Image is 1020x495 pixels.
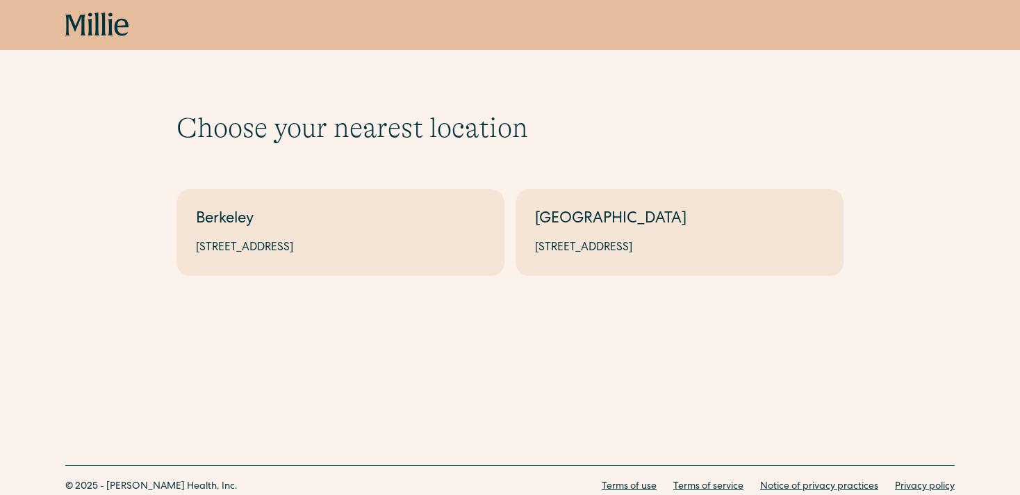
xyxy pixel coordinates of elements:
[602,480,657,494] a: Terms of use
[535,240,824,257] div: [STREET_ADDRESS]
[673,480,743,494] a: Terms of service
[895,480,955,494] a: Privacy policy
[760,480,878,494] a: Notice of privacy practices
[176,111,844,145] h1: Choose your nearest location
[65,480,238,494] div: © 2025 - [PERSON_NAME] Health, Inc.
[516,189,844,276] a: [GEOGRAPHIC_DATA][STREET_ADDRESS]
[176,189,504,276] a: Berkeley[STREET_ADDRESS]
[196,240,485,257] div: [STREET_ADDRESS]
[535,209,824,232] div: [GEOGRAPHIC_DATA]
[196,209,485,232] div: Berkeley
